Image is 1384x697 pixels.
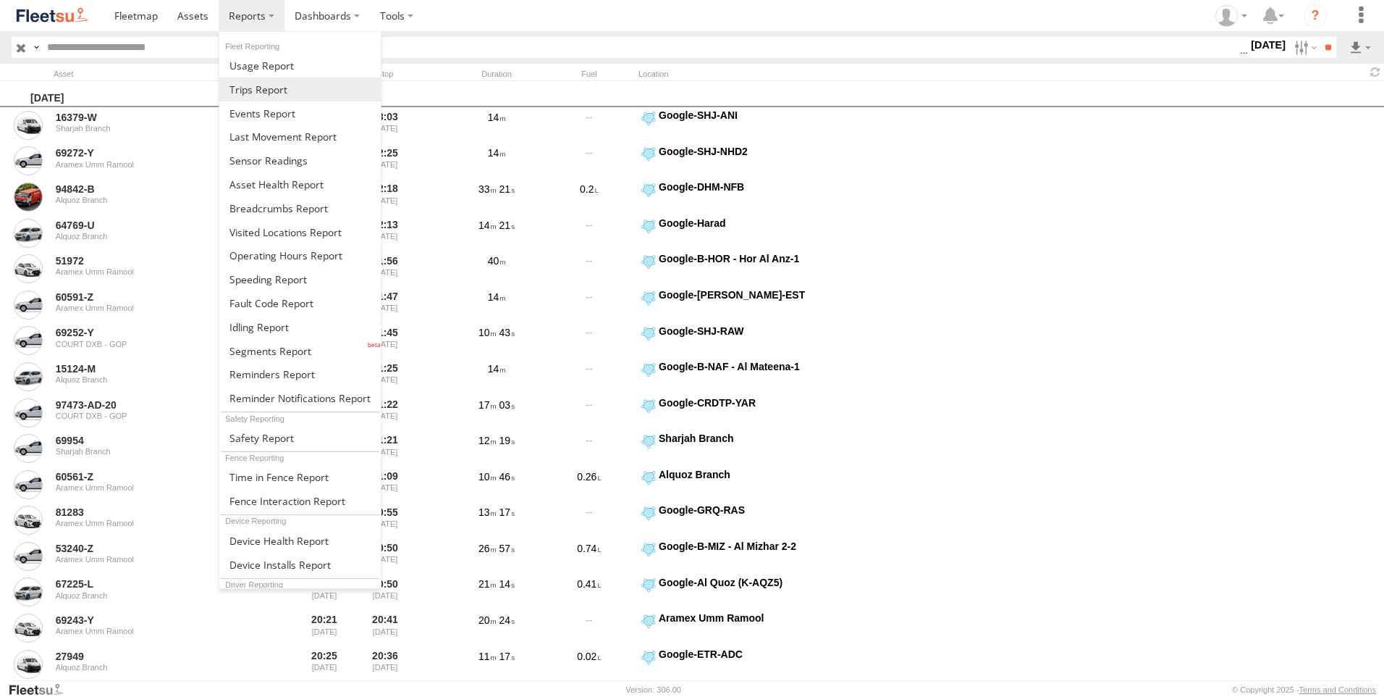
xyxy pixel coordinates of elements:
[219,529,381,553] a: Device Health Report
[488,147,506,159] span: 14
[638,432,819,465] label: Click to View Event Location
[1348,37,1372,58] label: Export results as...
[638,504,819,537] label: Click to View Event Location
[56,434,254,447] a: 69954
[219,291,381,315] a: Fault Code Report
[56,555,254,564] div: Aramex Umm Ramool
[358,325,413,358] div: 21:45 [DATE]
[219,125,381,149] a: Last Movement Report
[499,614,515,626] span: 24
[219,220,381,244] a: Visited Locations Report
[219,339,381,363] a: Segments Report
[638,360,819,393] label: Click to View Event Location
[638,468,819,501] label: Click to View Event Location
[358,468,413,501] div: 21:09 [DATE]
[56,614,254,627] a: 69243-Y
[499,399,515,411] span: 03
[56,291,254,304] a: 60591-Z
[56,340,254,348] div: COURT DXB - GOP
[297,648,352,681] div: Entered prior to selected date range
[626,685,681,694] div: Version: 306.00
[219,465,381,489] a: Time in Fences Report
[56,627,254,635] div: Aramex Umm Ramool
[219,315,381,339] a: Idling Report
[546,180,633,214] div: 0.2
[56,219,254,232] a: 64769-U
[358,109,413,142] div: 23:03 [DATE]
[1248,37,1288,53] label: [DATE]
[358,612,413,645] div: 20:41 [DATE]
[478,578,497,590] span: 21
[219,386,381,410] a: Service Reminder Notifications Report
[56,362,254,375] a: 15124-M
[546,540,633,573] div: 0.74
[659,109,817,122] div: Google-SHJ-ANI
[358,360,413,393] div: 21:25 [DATE]
[478,543,497,554] span: 26
[1232,685,1376,694] div: © Copyright 2025 -
[659,325,817,338] div: Google-SHJ-RAW
[219,489,381,513] a: Fence Interaction Report
[56,519,254,527] div: Aramex Umm Ramool
[488,363,506,375] span: 14
[358,540,413,573] div: 20:50 [DATE]
[358,648,413,681] div: 20:36 [DATE]
[56,124,254,133] div: Sharjah Branch
[499,651,515,662] span: 17
[638,145,819,178] label: Click to View Event Location
[659,180,817,193] div: Google-DHM-NFB
[546,468,633,501] div: 0.26
[219,172,381,196] a: Asset Health Report
[56,412,254,420] div: COURT DXB - GOP
[659,432,817,445] div: Sharjah Branch
[56,160,254,169] div: Aramex Umm Ramool
[499,435,515,446] span: 19
[358,576,413,609] div: 20:50 [DATE]
[478,651,497,662] span: 11
[488,255,506,267] span: 40
[659,612,817,625] div: Aramex Umm Ramool
[659,217,817,230] div: Google-Harad
[219,243,381,267] a: Asset Operating Hours Report
[499,578,515,590] span: 14
[358,504,413,537] div: 20:55 [DATE]
[56,375,254,384] div: Alquoz Branch
[1304,4,1327,28] i: ?
[56,326,254,339] a: 69252-Y
[659,360,817,373] div: Google-B-NAF - Al Mateena-1
[488,112,506,123] span: 14
[1299,685,1376,694] a: Terms and Conditions
[56,650,254,663] a: 27949
[499,183,515,195] span: 21
[358,180,413,214] div: 22:18 [DATE]
[488,291,506,303] span: 14
[358,288,413,322] div: 21:47 [DATE]
[219,101,381,125] a: Full Events Report
[638,252,819,285] label: Click to View Event Location
[1288,37,1320,58] label: Search Filter Options
[56,183,254,196] a: 94842-B
[297,576,352,609] div: Entered prior to selected date range
[638,540,819,573] label: Click to View Event Location
[478,471,497,483] span: 10
[499,506,515,518] span: 17
[659,396,817,409] div: Google-CRDTP-YAR
[478,399,497,411] span: 17
[219,426,381,450] a: Safety Report
[358,145,413,178] div: 22:25 [DATE]
[56,591,254,600] div: Alquoz Branch
[659,648,817,661] div: Google-ETR-ADC
[478,614,497,626] span: 20
[638,288,819,322] label: Click to View Event Location
[659,540,817,553] div: Google-B-MIZ - Al Mizhar 2-2
[56,196,254,204] div: Alquoz Branch
[358,252,413,285] div: 21:56 [DATE]
[219,196,381,220] a: Breadcrumbs Report
[219,267,381,291] a: Fleet Speed Report
[56,267,254,276] div: Aramex Umm Ramool
[30,37,42,58] label: Search Query
[638,180,819,214] label: Click to View Event Location
[56,470,254,483] a: 60561-Z
[659,504,817,517] div: Google-GRQ-RAS
[638,325,819,358] label: Click to View Event Location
